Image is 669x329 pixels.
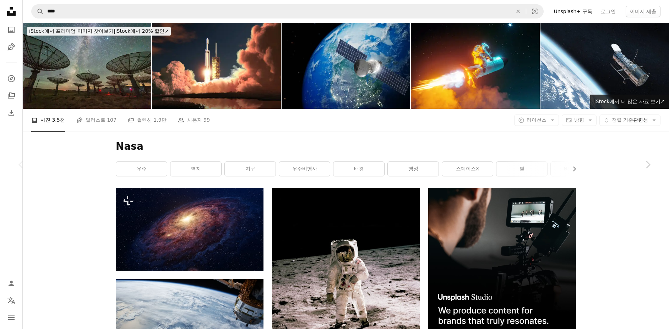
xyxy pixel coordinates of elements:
[4,106,18,120] a: 다운로드 내역
[4,89,18,103] a: 컬렉션
[4,40,18,54] a: 일러스트
[107,116,116,124] span: 107
[597,6,620,17] a: 로그인
[590,95,669,109] a: iStock에서 더 많은 자료 보기↗
[116,162,167,176] a: 우주
[116,226,263,232] a: 예술가의 큰 성단 렌더링
[514,115,559,126] button: 라이선스
[23,23,175,40] a: iStock에서 프리미엄 이미지 찾아보기|iStock에서 20% 할인↗
[128,109,167,132] a: 컬렉션 1.9만
[568,162,576,176] button: 목록을 오른쪽으로 스크롤
[333,162,384,176] a: 배경
[442,162,493,176] a: 스페이스X
[4,311,18,325] button: 메뉴
[279,162,330,176] a: 우주비행사
[411,23,539,109] img: 우주 비행사는 대담한 로켓 타기로 우주로 모험을 떠납니다.
[282,23,410,109] img: 지구 궤도를 도는 우주 정거장의 위성
[225,162,276,176] a: 지구
[203,116,210,124] span: 99
[4,23,18,37] a: 사진
[526,5,543,18] button: 시각적 검색
[153,116,166,124] span: 1.9만
[32,5,44,18] button: Unsplash 검색
[626,6,660,17] button: 이미지 제출
[551,162,602,176] a: NASA 로고
[594,99,665,104] span: iStock에서 더 많은 자료 보기 ↗
[76,109,116,132] a: 일러스트 107
[540,23,669,109] img: 지구 행성의 궤도에 있는 허블 우주 망원경. 우주 관측소 연구. NASA에서 제공한 이 이미지의 요소.
[4,276,18,291] a: 로그인 / 가입
[549,6,596,17] a: Unsplash+ 구독
[599,115,660,126] button: 정렬 기준관련성
[116,140,576,153] h1: Nasa
[29,28,115,34] span: iStock에서 프리미엄 이미지 찾아보기 |
[152,23,281,109] img: 헤비 로켓 나이트 런칭
[626,131,669,199] a: 다음
[27,27,171,36] div: iStock에서 20% 할인 ↗
[574,117,584,123] span: 방향
[388,162,439,176] a: 행성
[612,117,648,124] span: 관련성
[116,188,263,271] img: 예술가의 큰 성단 렌더링
[170,162,221,176] a: 벽지
[4,71,18,86] a: 탐색
[31,4,544,18] form: 사이트 전체에서 이미지 찾기
[562,115,597,126] button: 방향
[4,293,18,308] button: 언어
[178,109,210,132] a: 사용자 99
[23,23,151,109] img: Satellite antenna array under the Milky Way sky
[612,117,633,123] span: 정렬 기준
[496,162,547,176] a: 별
[510,5,526,18] button: 삭제
[527,117,546,123] span: 라이선스
[272,287,420,293] a: 회색 모래 위에 서 있는 우주 비행사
